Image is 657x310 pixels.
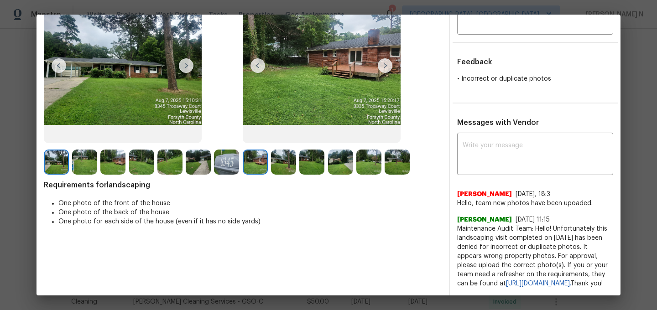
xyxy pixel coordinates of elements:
span: [PERSON_NAME] [457,190,512,199]
span: Requirements for landscaping [44,181,442,190]
img: right-chevron-button-url [378,58,392,73]
span: Feedback [457,58,492,66]
img: left-chevron-button-url [250,58,265,73]
span: Maintenance Audit Team: Hello! Unfortunately this landscaping visit completed on [DATE] has been ... [457,224,613,288]
img: right-chevron-button-url [179,58,193,73]
span: • Incorrect or duplicate photos [457,76,551,82]
span: [PERSON_NAME] [457,215,512,224]
img: left-chevron-button-url [52,58,66,73]
a: [URL][DOMAIN_NAME]. [506,280,570,287]
li: One photo of the front of the house [58,199,442,208]
li: One photo of the back of the house [58,208,442,217]
span: [DATE], 18:3 [516,191,550,197]
span: [DATE] 11:15 [516,217,550,223]
li: One photo for each side of the house (even if it has no side yards) [58,217,442,226]
span: Hello, team new photos have been upoaded. [457,199,613,208]
span: Messages with Vendor [457,119,539,126]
